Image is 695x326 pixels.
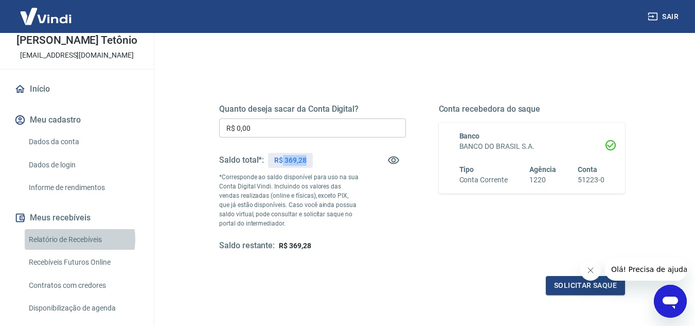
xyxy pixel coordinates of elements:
a: Relatório de Recebíveis [25,229,141,250]
button: Sair [646,7,683,26]
h6: BANCO DO BRASIL S.A. [459,141,605,152]
img: Vindi [12,1,79,32]
iframe: Mensagem da empresa [605,258,687,281]
h5: Conta recebedora do saque [439,104,626,114]
a: Início [12,78,141,100]
h6: 51223-0 [578,175,604,185]
iframe: Botão para abrir a janela de mensagens [654,285,687,318]
p: [EMAIL_ADDRESS][DOMAIN_NAME] [20,50,134,61]
a: Dados da conta [25,131,141,152]
span: Tipo [459,165,474,174]
h5: Quanto deseja sacar da Conta Digital? [219,104,406,114]
h5: Saldo restante: [219,241,275,251]
a: Recebíveis Futuros Online [25,252,141,273]
h5: Saldo total*: [219,155,264,165]
button: Meus recebíveis [12,207,141,229]
p: R$ 369,28 [274,155,307,166]
a: Dados de login [25,155,141,176]
a: Disponibilização de agenda [25,298,141,319]
p: [PERSON_NAME] Tetônio [16,35,137,46]
button: Meu cadastro [12,109,141,131]
a: Contratos com credores [25,275,141,296]
span: Banco [459,132,480,140]
iframe: Fechar mensagem [580,260,601,281]
span: Agência [529,165,556,174]
span: Conta [578,165,597,174]
span: Olá! Precisa de ajuda? [6,7,86,15]
h6: 1220 [529,175,556,185]
h6: Conta Corrente [459,175,508,185]
button: Solicitar saque [546,276,625,295]
a: Informe de rendimentos [25,177,141,198]
p: *Corresponde ao saldo disponível para uso na sua Conta Digital Vindi. Incluindo os valores das ve... [219,173,359,228]
span: R$ 369,28 [279,242,311,250]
